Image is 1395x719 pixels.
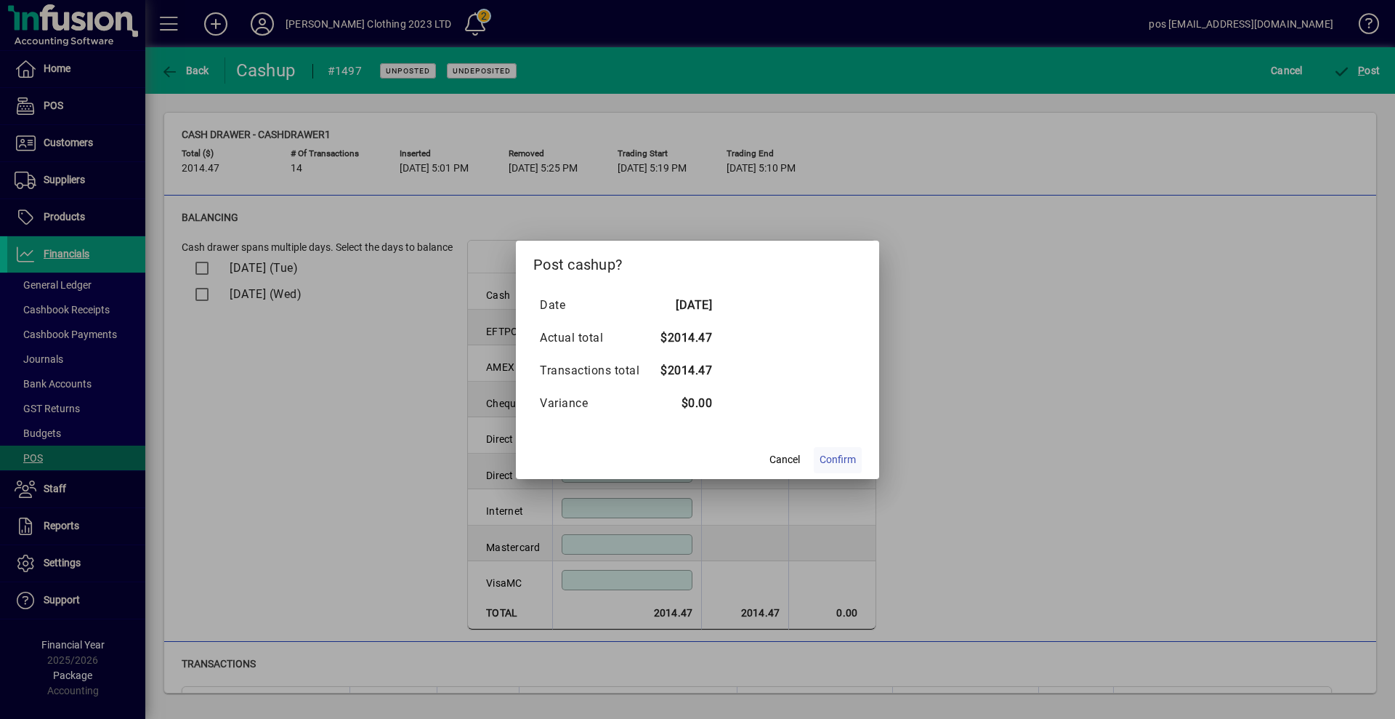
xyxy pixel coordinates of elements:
td: Variance [539,387,654,420]
span: Confirm [820,452,856,467]
button: Cancel [761,447,808,473]
button: Confirm [814,447,862,473]
td: $2014.47 [654,322,712,355]
td: Actual total [539,322,654,355]
td: Transactions total [539,355,654,387]
h2: Post cashup? [516,241,879,283]
td: [DATE] [654,289,712,322]
td: $0.00 [654,387,712,420]
td: Date [539,289,654,322]
td: $2014.47 [654,355,712,387]
span: Cancel [769,452,800,467]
